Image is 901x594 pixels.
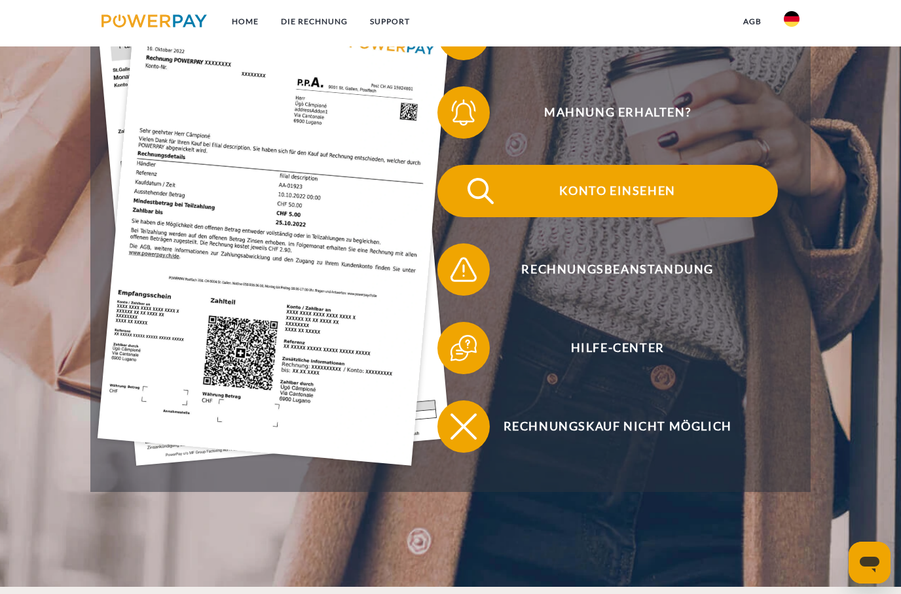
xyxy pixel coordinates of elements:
span: Rechnungsbeanstandung [457,243,778,296]
img: qb_warning.svg [447,253,480,286]
button: Hilfe-Center [437,322,778,374]
img: logo-powerpay.svg [101,14,207,27]
a: agb [732,10,773,33]
span: Konto einsehen [457,165,778,217]
button: Rechnungsbeanstandung [437,243,778,296]
button: Rechnung erhalten? [437,8,778,60]
span: Rechnungskauf nicht möglich [457,400,778,453]
img: qb_close.svg [447,410,480,443]
a: DIE RECHNUNG [270,10,359,33]
img: qb_help.svg [447,332,480,364]
img: qb_bell.svg [447,96,480,129]
button: Mahnung erhalten? [437,86,778,139]
span: Mahnung erhalten? [457,86,778,139]
img: qb_search.svg [464,175,497,207]
a: Home [221,10,270,33]
img: de [784,11,800,27]
button: Konto einsehen [437,165,778,217]
a: SUPPORT [359,10,421,33]
iframe: Schaltfläche zum Öffnen des Messaging-Fensters [849,542,891,584]
span: Hilfe-Center [457,322,778,374]
button: Rechnungskauf nicht möglich [437,400,778,453]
